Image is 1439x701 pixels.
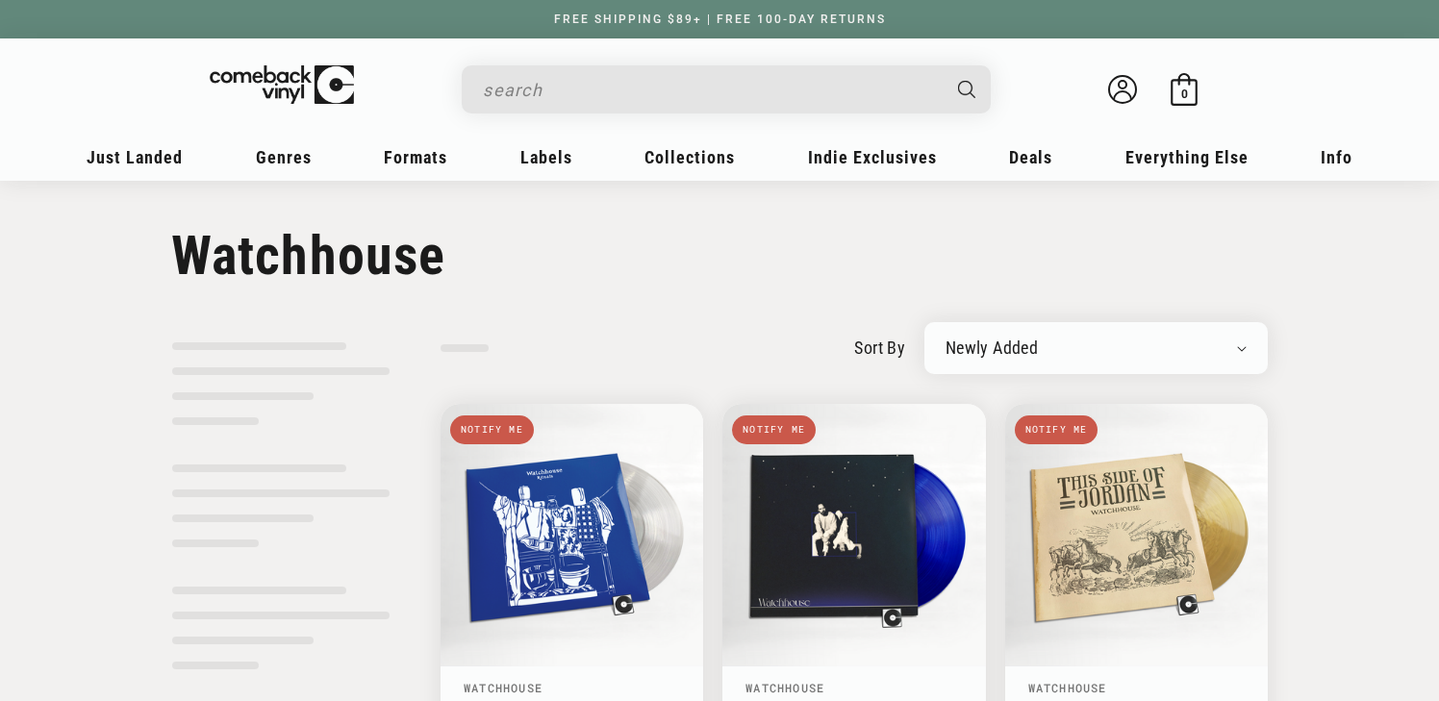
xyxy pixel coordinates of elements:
span: Info [1321,147,1352,167]
span: Just Landed [87,147,183,167]
button: Search [942,65,994,113]
a: Watchhouse [1028,680,1107,695]
span: Collections [644,147,735,167]
a: Watchhouse [745,680,824,695]
span: Everything Else [1125,147,1249,167]
span: 0 [1181,87,1188,101]
span: Deals [1009,147,1052,167]
span: Indie Exclusives [808,147,937,167]
span: Labels [520,147,572,167]
h1: Watchhouse [171,224,1268,288]
div: Search [462,65,991,113]
input: search [483,70,939,110]
span: Genres [256,147,312,167]
label: sort by [854,335,905,361]
a: FREE SHIPPING $89+ | FREE 100-DAY RETURNS [535,13,905,26]
span: Formats [384,147,447,167]
a: Watchhouse [464,680,543,695]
